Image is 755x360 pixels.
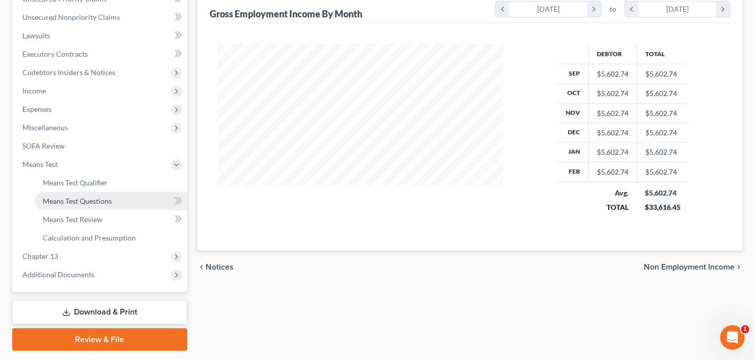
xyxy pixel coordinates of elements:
[558,103,589,123] th: Nov
[43,178,108,187] span: Means Test Qualifier
[597,69,628,79] div: $5,602.74
[12,328,187,351] a: Review & File
[637,103,689,123] td: $5,602.74
[14,137,187,155] a: SOFA Review
[597,108,628,118] div: $5,602.74
[43,197,112,205] span: Means Test Questions
[610,4,616,14] span: to
[558,162,589,182] th: Feb
[588,43,637,64] th: Debtor
[22,160,58,169] span: Means Test
[14,8,187,27] a: Unsecured Nonpriority Claims
[596,202,628,212] div: TOTAL
[735,263,743,271] i: chevron_right
[558,64,589,84] th: Sep
[741,325,749,333] span: 1
[637,162,689,182] td: $5,602.74
[645,188,681,198] div: $5,602.74
[644,263,735,271] span: Non Employment Income
[22,141,65,150] span: SOFA Review
[644,263,743,271] button: Non Employment Income chevron_right
[637,64,689,84] td: $5,602.74
[43,233,136,242] span: Calculation and Presumption
[22,123,68,132] span: Miscellaneous
[22,86,46,95] span: Income
[35,174,187,192] a: Means Test Qualifier
[637,84,689,103] td: $5,602.74
[35,192,187,210] a: Means Test Questions
[22,13,120,21] span: Unsecured Nonpriority Claims
[14,45,187,63] a: Executory Contracts
[625,2,639,17] i: chevron_left
[597,128,628,138] div: $5,602.74
[639,2,717,17] div: [DATE]
[587,2,601,17] i: chevron_right
[558,123,589,142] th: Dec
[14,27,187,45] a: Lawsuits
[206,263,234,271] span: Notices
[22,105,52,113] span: Expenses
[197,263,234,271] button: chevron_left Notices
[596,188,628,198] div: Avg.
[597,147,628,157] div: $5,602.74
[597,167,628,177] div: $5,602.74
[22,50,88,58] span: Executory Contracts
[645,202,681,212] div: $33,616.45
[716,2,730,17] i: chevron_right
[22,68,115,77] span: Codebtors Insiders & Notices
[35,210,187,229] a: Means Test Review
[43,215,103,224] span: Means Test Review
[22,31,50,40] span: Lawsuits
[597,88,628,99] div: $5,602.74
[12,300,187,324] a: Download & Print
[22,270,94,279] span: Additional Documents
[558,142,589,162] th: Jan
[496,2,510,17] i: chevron_left
[637,142,689,162] td: $5,602.74
[22,252,58,260] span: Chapter 13
[558,84,589,103] th: Oct
[720,325,745,350] iframe: Intercom live chat
[637,43,689,64] th: Total
[510,2,588,17] div: [DATE]
[210,8,362,20] div: Gross Employment Income By Month
[35,229,187,247] a: Calculation and Presumption
[637,123,689,142] td: $5,602.74
[197,263,206,271] i: chevron_left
